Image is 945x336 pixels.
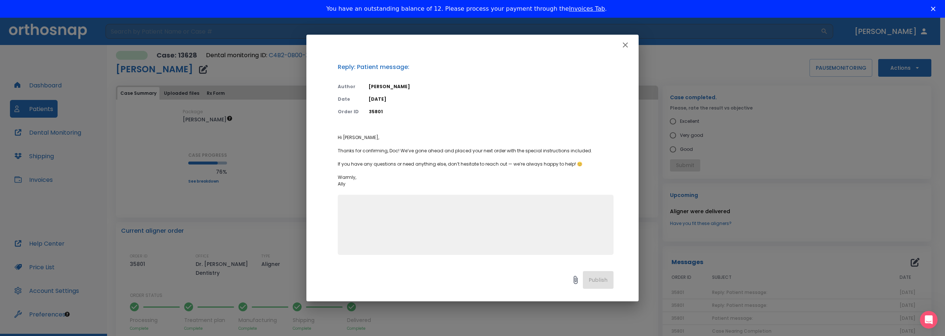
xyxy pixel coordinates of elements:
p: 35801 [369,108,614,115]
p: Hi [PERSON_NAME], Thanks for confirming, Doc! We’ve gone ahead and placed your next order with th... [338,134,614,187]
p: [DATE] [369,96,614,103]
p: Reply: Patient message: [338,63,614,72]
p: Date [338,96,360,103]
p: Order ID [338,108,360,115]
div: Close [931,7,938,11]
a: Invoices Tab [569,5,605,12]
div: You have an outstanding balance of 12. Please process your payment through the . [326,5,607,13]
p: Author [338,83,360,90]
iframe: Intercom live chat [920,311,938,329]
p: [PERSON_NAME] [369,83,614,90]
